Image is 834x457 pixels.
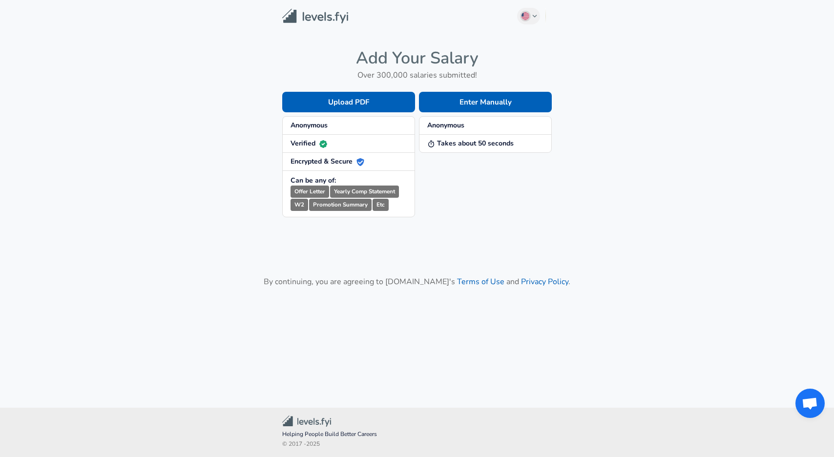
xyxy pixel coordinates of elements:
button: English (US) [517,8,541,24]
small: Promotion Summary [309,199,372,211]
button: Upload PDF [282,92,415,112]
a: Terms of Use [457,276,504,287]
img: English (US) [521,12,529,20]
img: Levels.fyi [282,9,348,24]
span: Helping People Build Better Careers [282,430,552,439]
small: W2 [291,199,308,211]
strong: Takes about 50 seconds [427,139,514,148]
strong: Anonymous [291,121,328,130]
span: © 2017 - 2025 [282,439,552,449]
a: Privacy Policy [521,276,568,287]
div: Open chat [795,389,825,418]
h4: Add Your Salary [282,48,552,68]
img: Levels.fyi Community [282,415,331,427]
small: Etc [373,199,389,211]
small: Yearly Comp Statement [330,186,399,198]
strong: Encrypted & Secure [291,157,364,166]
strong: Verified [291,139,327,148]
small: Offer Letter [291,186,329,198]
strong: Anonymous [427,121,464,130]
h6: Over 300,000 salaries submitted! [282,68,552,82]
button: Enter Manually [419,92,552,112]
strong: Can be any of: [291,176,336,185]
